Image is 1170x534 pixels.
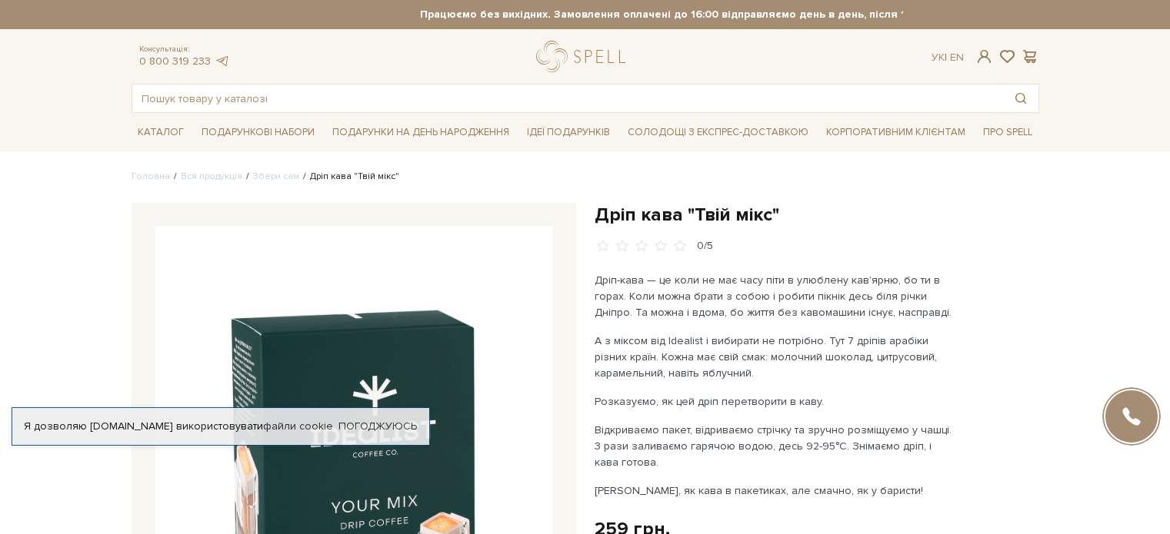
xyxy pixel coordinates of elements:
div: Я дозволяю [DOMAIN_NAME] використовувати [12,420,429,433]
span: | [945,51,947,64]
p: Розказуємо, як цей дріп перетворити в каву. [595,393,955,410]
a: logo [536,41,632,72]
a: Корпоративним клієнтам [820,119,972,145]
p: Дріп-кава — це коли не має часу піти в улюблену кав'ярню, бо ти в горах. Коли можна брати з собою... [595,272,955,320]
span: Подарункові набори [195,121,321,144]
span: Консультація: [139,45,230,55]
a: Збери сам [253,171,299,182]
li: Дріп кава "Твій мікс" [299,170,399,184]
a: En [950,51,964,64]
h1: Дріп кава "Твій мікс" [595,203,1039,227]
button: Пошук товару у каталозі [1003,85,1038,112]
a: 0 800 319 233 [139,55,211,68]
a: файли cookie [263,420,333,433]
a: Вся продукція [181,171,242,182]
span: Каталог [132,121,190,144]
div: 0/5 [697,239,713,254]
a: Погоджуюсь [338,420,417,433]
span: Подарунки на День народження [326,121,515,144]
p: [PERSON_NAME], як кава в пакетиках, але смачно, як у баристи! [595,483,955,499]
p: А з міксом від Idealist і вибирати не потрібно. Тут 7 дріпів арабіки різних країн. Кожна має свій... [595,333,955,381]
p: Відкриваємо пакет, відриваємо стрічку та зручно розміщуємо у чашці. 3 рази заливаємо гарячою водо... [595,422,955,470]
a: telegram [215,55,230,68]
div: Ук [932,51,964,65]
a: Головна [132,171,170,182]
span: Ідеї подарунків [521,121,616,144]
input: Пошук товару у каталозі [132,85,1003,112]
span: Про Spell [977,121,1038,144]
a: Солодощі з експрес-доставкою [622,119,815,145]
